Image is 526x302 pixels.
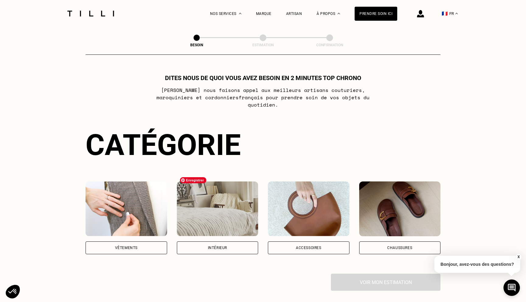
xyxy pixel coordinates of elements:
[86,128,440,162] div: Catégorie
[180,177,206,183] span: Enregistrer
[166,43,227,47] div: Besoin
[434,256,520,273] p: Bonjour, avez-vous des questions?
[515,254,521,260] button: X
[233,43,293,47] div: Estimation
[142,86,384,108] p: [PERSON_NAME] nous faisons appel aux meilleurs artisans couturiers , maroquiniers et cordonniers ...
[86,181,167,236] img: Vêtements
[239,13,241,14] img: Menu déroulant
[65,11,116,16] img: Logo du service de couturière Tilli
[256,12,272,16] a: Marque
[268,181,349,236] img: Accessoires
[286,12,302,16] a: Artisan
[296,246,321,250] div: Accessoires
[338,13,340,14] img: Menu déroulant à propos
[355,7,397,21] a: Prendre soin ici
[208,246,227,250] div: Intérieur
[115,246,138,250] div: Vêtements
[359,181,441,236] img: Chaussures
[177,181,258,236] img: Intérieur
[442,11,448,16] span: 🇫🇷
[417,10,424,17] img: icône connexion
[455,13,458,14] img: menu déroulant
[165,74,361,82] h1: Dites nous de quoi vous avez besoin en 2 minutes top chrono
[299,43,360,47] div: Confirmation
[387,246,412,250] div: Chaussures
